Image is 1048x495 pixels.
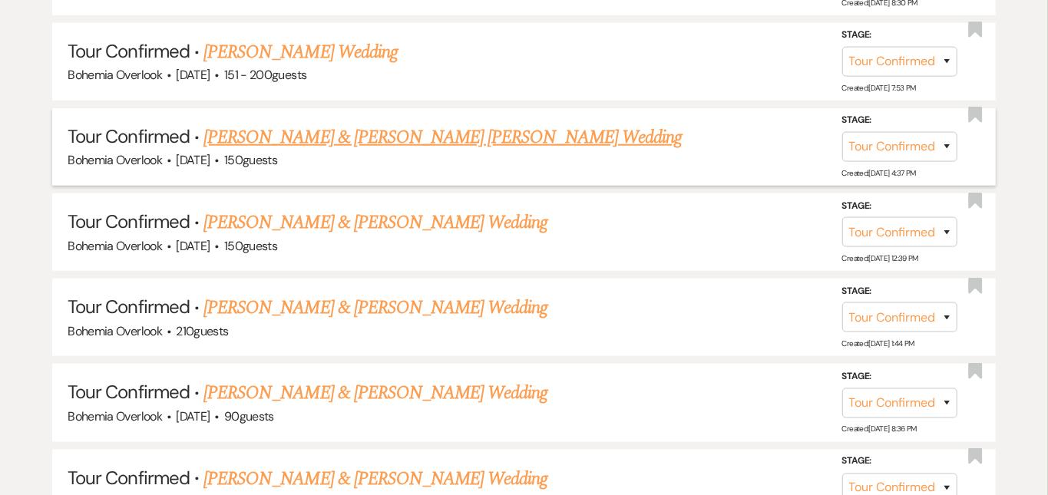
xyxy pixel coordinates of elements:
[842,454,957,470] label: Stage:
[68,67,162,83] span: Bohemia Overlook
[842,27,957,44] label: Stage:
[68,408,162,424] span: Bohemia Overlook
[176,67,210,83] span: [DATE]
[224,238,277,254] span: 150 guests
[68,152,162,168] span: Bohemia Overlook
[842,368,957,385] label: Stage:
[842,112,957,129] label: Stage:
[203,379,547,407] a: [PERSON_NAME] & [PERSON_NAME] Wedding
[224,152,277,168] span: 150 guests
[203,124,682,151] a: [PERSON_NAME] & [PERSON_NAME] [PERSON_NAME] Wedding
[68,238,162,254] span: Bohemia Overlook
[842,83,916,93] span: Created: [DATE] 7:53 PM
[176,152,210,168] span: [DATE]
[842,253,918,263] span: Created: [DATE] 12:39 PM
[68,323,162,339] span: Bohemia Overlook
[842,283,957,300] label: Stage:
[203,294,547,322] a: [PERSON_NAME] & [PERSON_NAME] Wedding
[842,197,957,214] label: Stage:
[176,323,228,339] span: 210 guests
[68,210,190,233] span: Tour Confirmed
[68,124,190,148] span: Tour Confirmed
[842,424,917,434] span: Created: [DATE] 8:36 PM
[203,209,547,236] a: [PERSON_NAME] & [PERSON_NAME] Wedding
[842,168,916,178] span: Created: [DATE] 4:37 PM
[68,39,190,63] span: Tour Confirmed
[224,408,274,424] span: 90 guests
[176,238,210,254] span: [DATE]
[68,380,190,404] span: Tour Confirmed
[68,295,190,318] span: Tour Confirmed
[203,465,547,493] a: [PERSON_NAME] & [PERSON_NAME] Wedding
[842,338,914,348] span: Created: [DATE] 1:44 PM
[203,38,398,66] a: [PERSON_NAME] Wedding
[176,408,210,424] span: [DATE]
[224,67,306,83] span: 151 - 200 guests
[68,466,190,490] span: Tour Confirmed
